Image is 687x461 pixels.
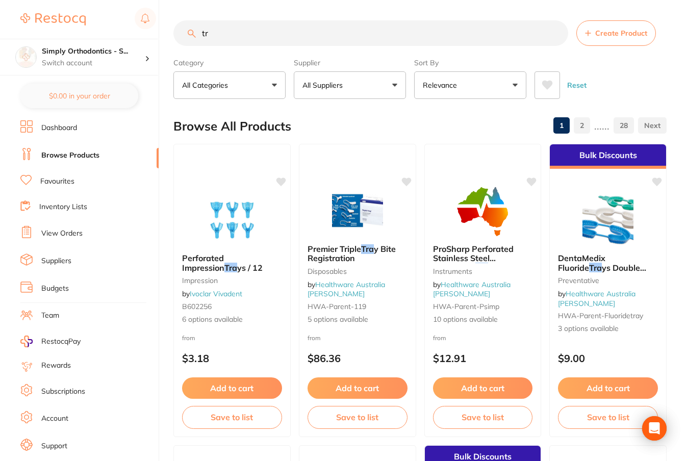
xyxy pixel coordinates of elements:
p: All Categories [182,80,232,90]
b: Perforated Impression Trays / 12 [182,253,282,272]
p: ...... [594,120,609,132]
button: Save to list [182,406,282,428]
small: Disposables [308,267,408,275]
span: ys Double Arch 50/Bag [558,263,646,282]
b: ProSharp Perforated Stainless Steel Impression Tray with Retention Rim [433,244,533,263]
div: Open Intercom Messenger [642,416,667,441]
button: Create Product [576,20,656,46]
p: Switch account [42,58,145,68]
h2: Browse All Products [173,119,291,134]
button: Reset [564,71,590,99]
button: $0.00 in your order [20,84,138,108]
span: by [433,280,511,298]
span: ProSharp Perforated Stainless Steel Impression [433,244,514,273]
span: Premier Triple [308,244,361,254]
label: Supplier [294,58,406,67]
a: Restocq Logo [20,8,86,31]
span: ys / 12 [237,263,263,273]
h4: Simply Orthodontics - Sunbury [42,46,145,57]
button: Add to cart [558,377,658,399]
button: Save to list [558,406,658,428]
span: 3 options available [558,324,658,334]
small: Instruments [433,267,533,275]
p: Relevance [423,80,461,90]
a: Rewards [41,361,71,371]
button: All Categories [173,71,286,99]
em: Tra [475,263,488,273]
span: y Bite Registration [308,244,396,263]
em: Tra [361,244,374,254]
a: Browse Products [41,150,99,161]
img: Perforated Impression Trays / 12 [199,194,265,245]
span: Create Product [595,29,647,37]
p: $3.18 [182,352,282,364]
a: Subscriptions [41,387,85,397]
a: Suppliers [41,256,71,266]
a: Team [41,311,59,321]
span: HWA-parent-psimp [433,302,499,311]
a: 28 [614,115,634,136]
a: Dashboard [41,123,77,133]
a: Healthware Australia [PERSON_NAME] [433,280,511,298]
a: Healthware Australia [PERSON_NAME] [558,289,635,308]
input: Search Products [173,20,568,46]
a: Ivoclar Vivadent [190,289,242,298]
a: 2 [574,115,590,136]
img: Premier Triple Tray Bite Registration [324,185,391,236]
em: Tra [224,263,237,273]
span: by [182,289,242,298]
span: B602256 [182,302,212,311]
a: Support [41,441,67,451]
label: Sort By [414,58,526,67]
b: DentaMedix Fluoride Trays Double Arch 50/Bag [558,253,658,272]
small: impression [182,276,282,285]
label: Category [173,58,286,67]
button: Add to cart [182,377,282,399]
a: Favourites [40,176,74,187]
span: 6 options available [182,315,282,325]
span: from [308,334,321,342]
small: Preventative [558,276,658,285]
a: Inventory Lists [39,202,87,212]
span: DentaMedix Fluoride [558,253,605,272]
img: DentaMedix Fluoride Trays Double Arch 50/Bag [575,194,641,245]
span: by [558,289,635,308]
a: Account [41,414,68,424]
span: RestocqPay [41,337,81,347]
p: $9.00 [558,352,658,364]
span: HWA-parent-119 [308,302,366,311]
button: Save to list [308,406,408,428]
span: 10 options available [433,315,533,325]
img: ProSharp Perforated Stainless Steel Impression Tray with Retention Rim [449,185,516,236]
img: RestocqPay [20,336,33,347]
button: Save to list [433,406,533,428]
span: from [433,334,446,342]
button: Relevance [414,71,526,99]
span: from [182,334,195,342]
p: $12.91 [433,352,533,364]
a: Healthware Australia [PERSON_NAME] [308,280,385,298]
a: View Orders [41,228,83,239]
b: Premier Triple Tray Bite Registration [308,244,408,263]
em: Tra [589,263,602,273]
a: RestocqPay [20,336,81,347]
img: Simply Orthodontics - Sunbury [16,47,36,67]
img: Restocq Logo [20,13,86,25]
a: Budgets [41,284,69,294]
div: Bulk Discounts [550,144,666,169]
a: 1 [553,115,570,136]
p: All Suppliers [302,80,347,90]
span: Perforated Impression [182,253,224,272]
span: 5 options available [308,315,408,325]
p: $86.36 [308,352,408,364]
span: by [308,280,385,298]
span: HWA-parent-fluoridetray [558,311,643,320]
button: Add to cart [433,377,533,399]
button: Add to cart [308,377,408,399]
button: All Suppliers [294,71,406,99]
